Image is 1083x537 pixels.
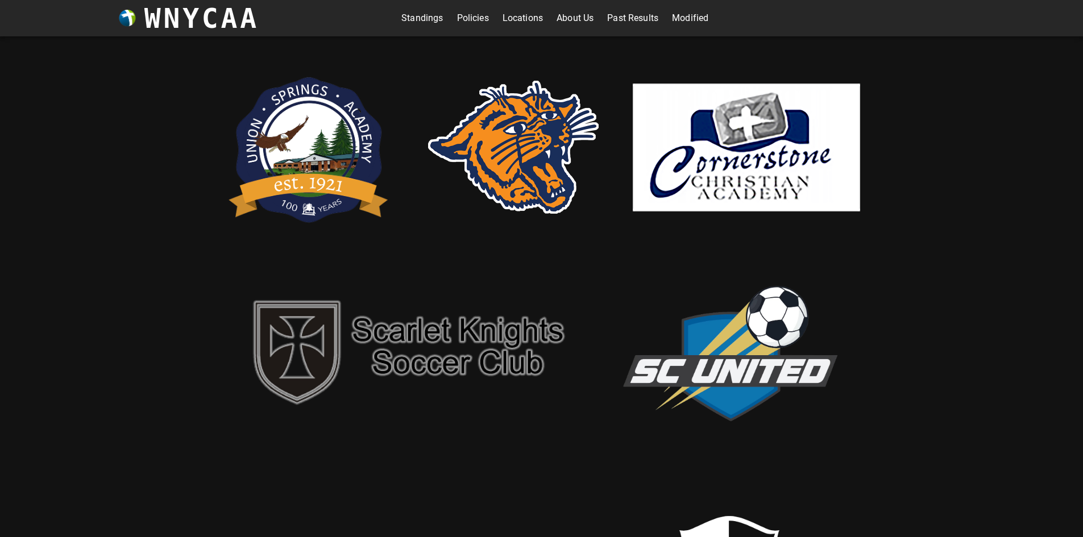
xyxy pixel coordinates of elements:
a: About Us [557,9,594,27]
a: Standings [401,9,443,27]
img: wnycaaBall.png [119,10,136,27]
a: Locations [503,9,543,27]
img: sk.png [240,289,582,412]
h3: WNYCAA [144,2,259,34]
a: Policies [457,9,489,27]
a: Past Results [607,9,658,27]
img: cornerstone.png [633,84,860,211]
img: usa.png [223,59,394,235]
img: rsd.png [428,81,599,214]
img: scUnited.png [616,273,843,428]
a: Modified [672,9,708,27]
